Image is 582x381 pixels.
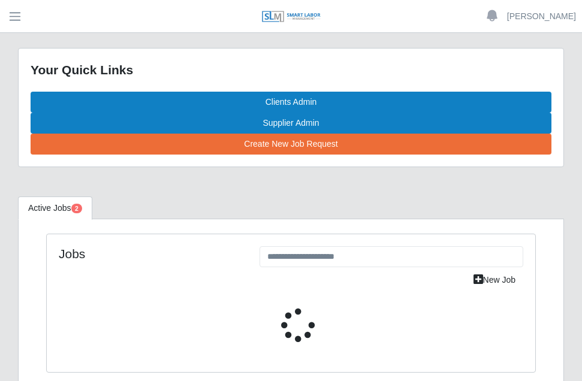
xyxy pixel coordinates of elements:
[507,10,576,23] a: [PERSON_NAME]
[31,61,551,80] div: Your Quick Links
[18,196,92,220] a: Active Jobs
[59,246,242,261] h4: Jobs
[31,134,551,155] a: Create New Job Request
[31,92,551,113] a: Clients Admin
[466,270,523,291] a: New Job
[71,204,82,213] span: Pending Jobs
[261,10,321,23] img: SLM Logo
[31,113,551,134] a: Supplier Admin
